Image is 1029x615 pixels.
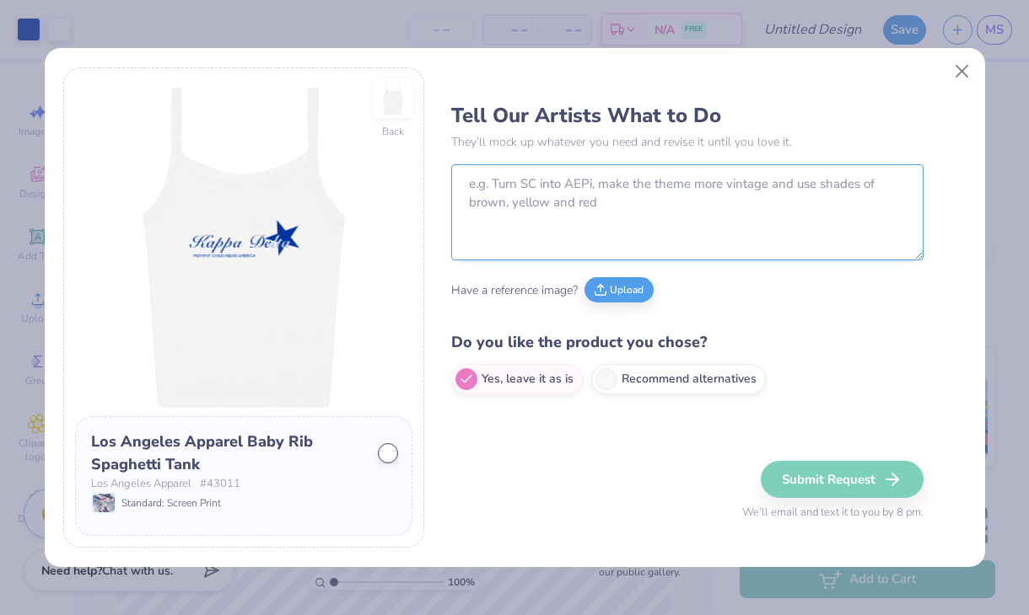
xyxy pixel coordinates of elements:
[121,495,221,511] span: Standard: Screen Print
[200,476,240,493] span: # 43011
[945,56,978,88] button: Close
[382,124,404,139] div: Back
[451,281,578,299] span: Have a reference image?
[376,82,410,115] img: Back
[91,476,191,493] span: Los Angeles Apparel
[451,364,583,394] label: Yes, leave it as is
[75,79,412,416] img: Front
[742,505,924,521] span: We’ll email and text it to you by 8 pm.
[93,494,115,512] img: Standard: Screen Print
[91,430,366,476] div: Los Angeles Apparel Baby Rib Spaghetti Tank
[451,133,924,151] p: They’ll mock up whatever you need and revise it until you love it.
[451,330,924,355] h4: Do you like the product you chose?
[585,277,654,302] button: Upload
[451,103,924,128] h3: Tell Our Artists What to Do
[591,364,766,394] label: Recommend alternatives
